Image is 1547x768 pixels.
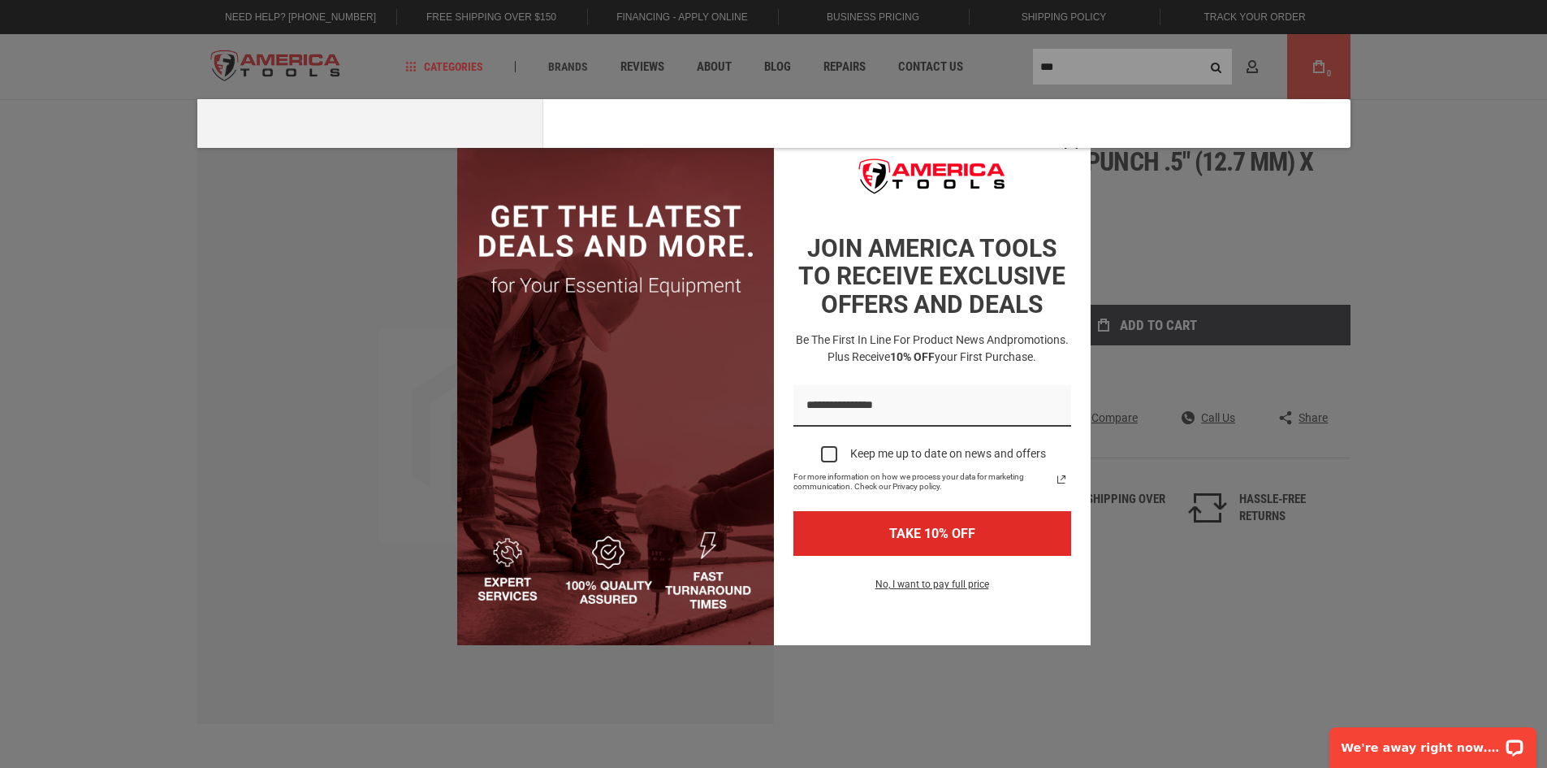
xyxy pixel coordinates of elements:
svg: link icon [1052,470,1071,489]
a: Read our Privacy Policy [1052,470,1071,489]
strong: 10% OFF [890,350,935,363]
button: No, I want to pay full price [862,575,1002,603]
h3: Be the first in line for product news and [790,332,1074,366]
div: Keep me up to date on news and offers [850,447,1046,461]
strong: JOIN AMERICA TOOLS TO RECEIVE EXCLUSIVE OFFERS AND DEALS [798,234,1065,319]
iframe: LiveChat chat widget [1319,717,1547,768]
input: Email field [793,385,1071,427]
button: TAKE 10% OFF [793,511,1071,556]
span: For more information on how we process your data for marketing communication. Check our Privacy p... [793,472,1052,492]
